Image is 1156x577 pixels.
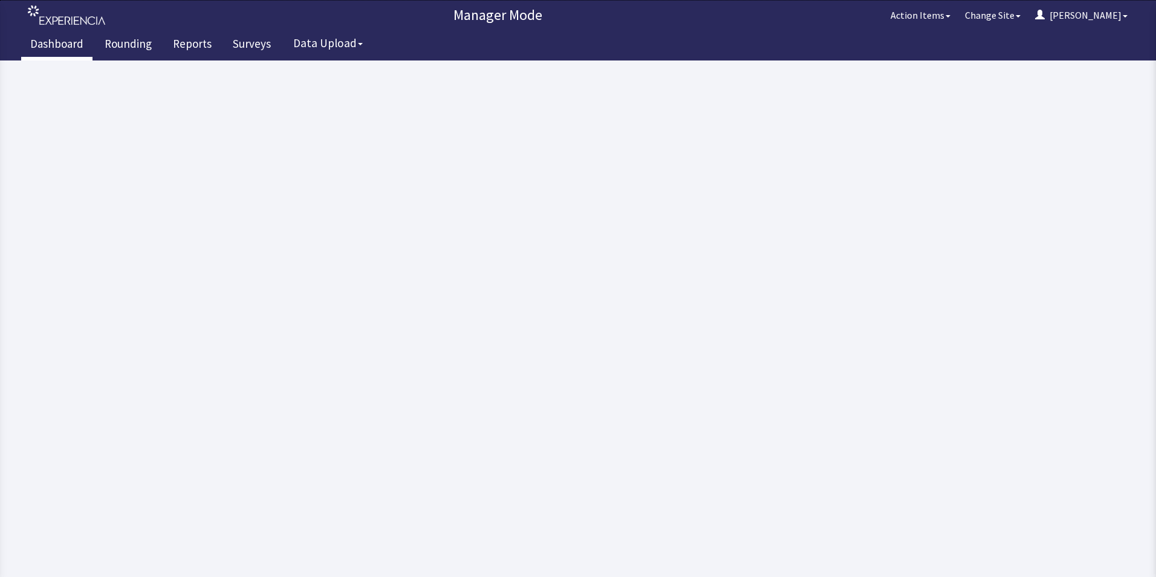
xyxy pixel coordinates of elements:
p: Manager Mode [112,5,883,25]
a: Rounding [96,30,161,60]
img: experiencia_logo.png [28,5,105,25]
button: Change Site [958,3,1028,27]
button: [PERSON_NAME] [1028,3,1135,27]
a: Surveys [224,30,280,60]
a: Dashboard [21,30,93,60]
button: Data Upload [286,32,370,54]
button: Action Items [883,3,958,27]
a: Reports [164,30,221,60]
